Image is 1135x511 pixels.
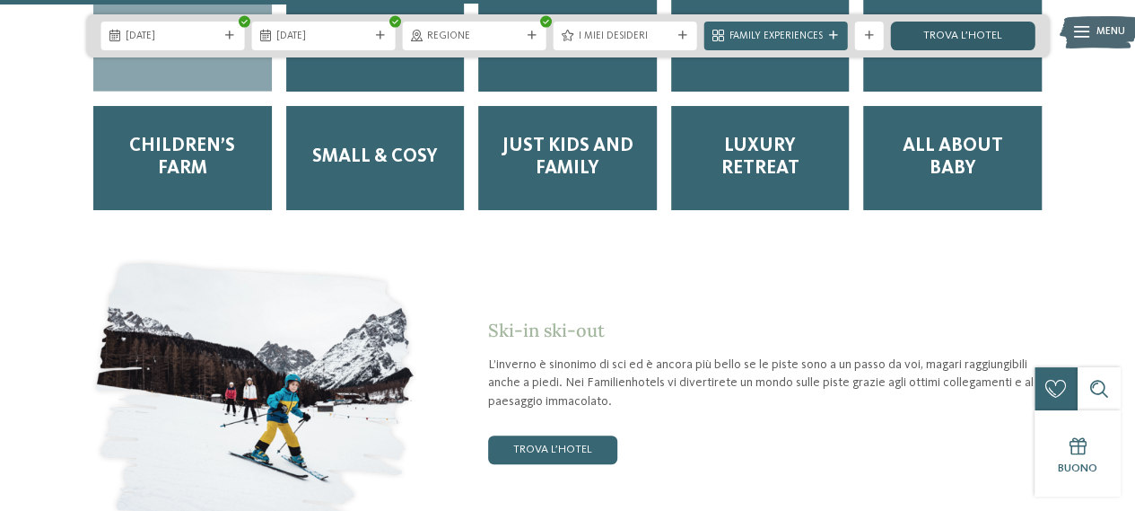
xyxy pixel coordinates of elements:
span: Family Experiences [729,30,823,44]
span: [DATE] [126,30,219,44]
span: Regione [427,30,520,44]
span: Ski-in ski-out [488,319,605,341]
a: trova l’hotel [488,436,617,464]
span: Children’s Farm [108,136,258,181]
p: L’inverno è sinonimo di sci ed è ancora più bello se le piste sono a un passo da voi, magari ragg... [488,356,1049,410]
a: trova l’hotel [891,22,1035,50]
a: Buono [1035,410,1121,497]
span: All about baby [877,136,1027,181]
span: I miei desideri [579,30,672,44]
span: Just kids and family [493,136,642,181]
span: Luxury Retreat [685,136,835,181]
span: [DATE] [276,30,370,44]
span: Small & Cosy [312,146,438,169]
span: Buono [1058,463,1097,474]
